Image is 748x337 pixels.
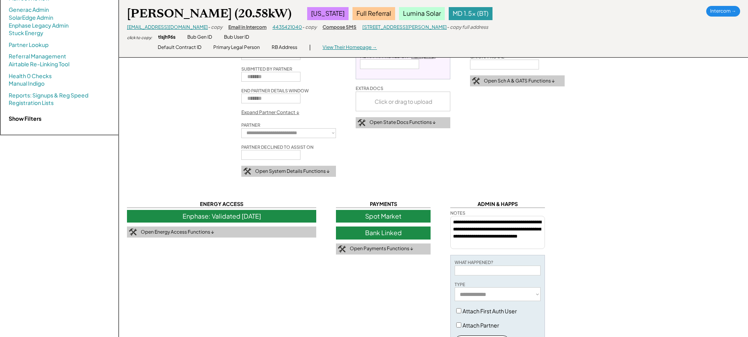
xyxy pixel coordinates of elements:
div: Default Contract ID [158,44,201,51]
div: [US_STATE] [307,7,349,20]
div: PAYMENTS [336,200,431,208]
div: Enphase: Validated [DATE] [127,210,316,223]
a: Manual Indigo [9,80,45,88]
div: Primary Legal Person [213,44,260,51]
div: Email in Intercom [228,24,267,31]
div: Bub User ID [224,34,249,41]
div: WHAT HAPPENED? [455,259,493,265]
a: Referral Management [9,52,66,60]
div: Click or drag to upload [356,92,451,111]
div: Bank Linked [336,227,431,239]
a: Health 0 Checks [9,72,52,80]
label: Attach Partner [463,322,499,329]
label: Attach First Auth User [463,307,517,315]
img: tool-icon.png [472,77,480,84]
div: | [309,43,311,51]
div: Open Sch A & GATS Functions ↓ [484,78,555,84]
div: Expand Partner Contact ↓ [241,109,299,116]
div: [PERSON_NAME] (20.58kW) [127,6,291,21]
img: tool-icon.png [338,245,346,253]
a: Reports: Signups & Reg Speed [9,92,88,99]
div: Intercom → [706,6,740,17]
a: Stuck Energy [9,29,43,37]
div: MD 1.5x (BT) [449,7,492,20]
div: ADMIN & HAPPS [450,200,545,208]
div: - copy [208,24,222,31]
a: 4435421040 [272,24,302,30]
div: Lumina Solar [399,7,445,20]
div: View Their Homepage → [323,44,377,51]
a: Registration Lists [9,99,54,107]
img: tool-icon.png [243,168,251,175]
img: tool-icon.png [129,228,137,236]
img: tool-icon.png [358,119,366,126]
div: click to copy: [127,35,152,40]
div: tlsjh96s [158,34,175,41]
div: Open System Details Functions ↓ [255,168,330,175]
a: [STREET_ADDRESS][PERSON_NAME] [362,24,447,30]
div: RB Address [272,44,297,51]
div: - copy full address [447,24,488,31]
div: ENERGY ACCESS [127,200,316,208]
div: Compose SMS [323,24,356,31]
a: SolarEdge Admin [9,14,53,22]
div: PARTNER [241,122,260,128]
div: Open Energy Access Functions ↓ [141,229,214,236]
a: Generac Admin [9,6,49,14]
div: Spot Market [336,210,431,223]
div: TYPE [455,281,465,287]
div: END PARTNER DETAILS WINDOW [241,88,309,94]
div: Open Payments Functions ↓ [350,245,413,252]
a: [EMAIL_ADDRESS][DOMAIN_NAME] [127,24,208,30]
div: PARTNER DECLINED TO ASSIST ON [241,144,313,150]
div: NOTES [450,210,465,216]
div: SUBMITTED BY PARTNER [241,66,292,72]
div: Full Referral [353,7,395,20]
div: Bub Gen ID [187,34,212,41]
div: EXTRA DOCS [356,85,383,91]
div: Open State Docs Functions ↓ [369,119,436,126]
a: Enphase Legacy Admin [9,22,69,30]
div: - copy [302,24,317,31]
a: Partner Lookup [9,41,48,49]
strong: Show Filters [9,115,41,122]
a: Airtable Re-Linking Tool [9,60,69,68]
